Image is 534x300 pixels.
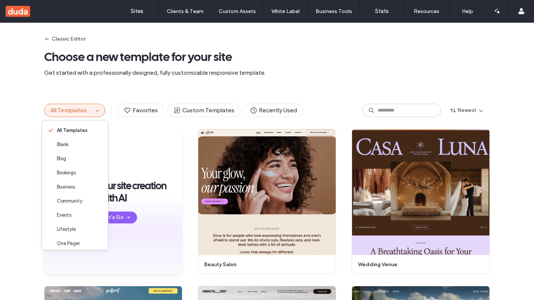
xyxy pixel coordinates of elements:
[375,8,389,14] label: Stats
[57,183,75,191] span: Business
[57,169,76,177] span: Bookings
[250,106,297,114] span: Recently Used
[444,104,490,116] button: Newest
[117,104,164,117] button: Favorites
[358,261,479,268] span: wedding venue
[44,49,490,64] span: Choose a new template for your site
[57,141,68,148] span: Blank
[51,107,87,114] span: All Templates
[57,197,82,205] span: Community
[89,212,137,223] button: Let's Go
[167,8,203,14] label: Clients & Team
[57,127,88,134] span: All Templates
[173,106,234,114] span: Custom Templates
[414,8,439,14] label: Resources
[219,8,256,14] label: Custom Assets
[57,240,80,247] span: One Pager
[244,104,303,117] button: Recently Used
[44,69,490,77] span: Get started with a professionally designed, fully customizable responsive template.
[204,261,325,268] span: beauty salon
[316,8,352,14] label: Business Tools
[45,104,93,117] button: All Templates
[271,8,300,14] label: White Label
[124,106,158,114] span: Favorites
[57,226,76,233] span: Lifestyle
[55,180,171,204] span: Kickstart your site creation with AI
[131,8,143,14] label: Sites
[57,212,71,219] span: Events
[44,33,85,45] button: Classic Editor
[462,8,473,14] label: Help
[167,104,241,117] button: Custom Templates
[57,155,66,162] span: Blog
